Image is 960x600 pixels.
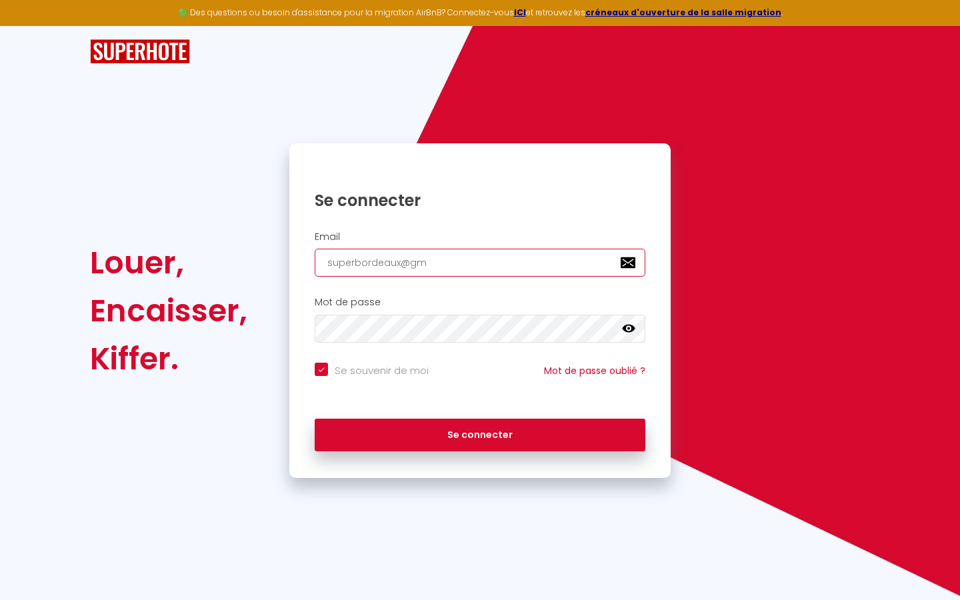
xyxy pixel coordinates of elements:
[585,7,781,18] a: créneaux d'ouverture de la salle migration
[315,419,645,452] button: Se connecter
[514,7,526,18] a: ICI
[315,249,645,277] input: Ton Email
[544,364,645,377] a: Mot de passe oublié ?
[90,335,247,383] div: Kiffer.
[315,297,645,308] h2: Mot de passe
[11,5,51,45] button: Ouvrir le widget de chat LiveChat
[90,287,247,335] div: Encaisser,
[315,190,645,211] h1: Se connecter
[90,39,190,64] img: SuperHote logo
[90,239,247,287] div: Louer,
[315,231,645,243] h2: Email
